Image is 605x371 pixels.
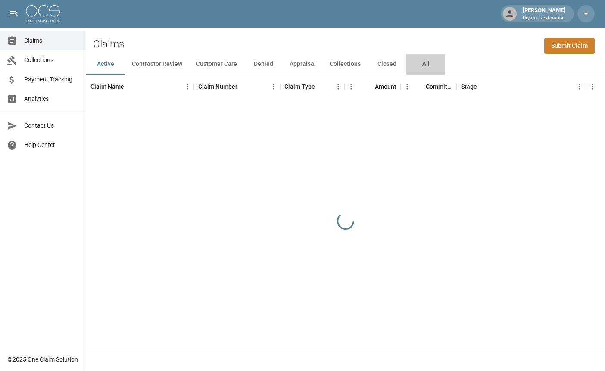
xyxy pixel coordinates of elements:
[24,94,79,103] span: Analytics
[237,81,249,93] button: Sort
[181,80,194,93] button: Menu
[189,54,244,75] button: Customer Care
[363,81,375,93] button: Sort
[375,75,396,99] div: Amount
[406,54,445,75] button: All
[86,54,605,75] div: dynamic tabs
[24,140,79,150] span: Help Center
[267,80,280,93] button: Menu
[332,80,345,93] button: Menu
[544,38,595,54] a: Submit Claim
[401,80,414,93] button: Menu
[86,54,125,75] button: Active
[284,75,315,99] div: Claim Type
[414,81,426,93] button: Sort
[198,75,237,99] div: Claim Number
[124,81,136,93] button: Sort
[315,81,327,93] button: Sort
[523,15,565,22] p: Drystar Restoration
[24,36,79,45] span: Claims
[461,75,477,99] div: Stage
[573,80,586,93] button: Menu
[519,6,569,22] div: [PERSON_NAME]
[5,5,22,22] button: open drawer
[86,75,194,99] div: Claim Name
[345,75,401,99] div: Amount
[24,75,79,84] span: Payment Tracking
[280,75,345,99] div: Claim Type
[401,75,457,99] div: Committed Amount
[8,355,78,364] div: © 2025 One Claim Solution
[93,38,124,50] h2: Claims
[283,54,323,75] button: Appraisal
[90,75,124,99] div: Claim Name
[125,54,189,75] button: Contractor Review
[345,80,358,93] button: Menu
[244,54,283,75] button: Denied
[24,121,79,130] span: Contact Us
[26,5,60,22] img: ocs-logo-white-transparent.png
[457,75,586,99] div: Stage
[323,54,368,75] button: Collections
[194,75,280,99] div: Claim Number
[586,80,599,93] button: Menu
[24,56,79,65] span: Collections
[477,81,489,93] button: Sort
[368,54,406,75] button: Closed
[426,75,452,99] div: Committed Amount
